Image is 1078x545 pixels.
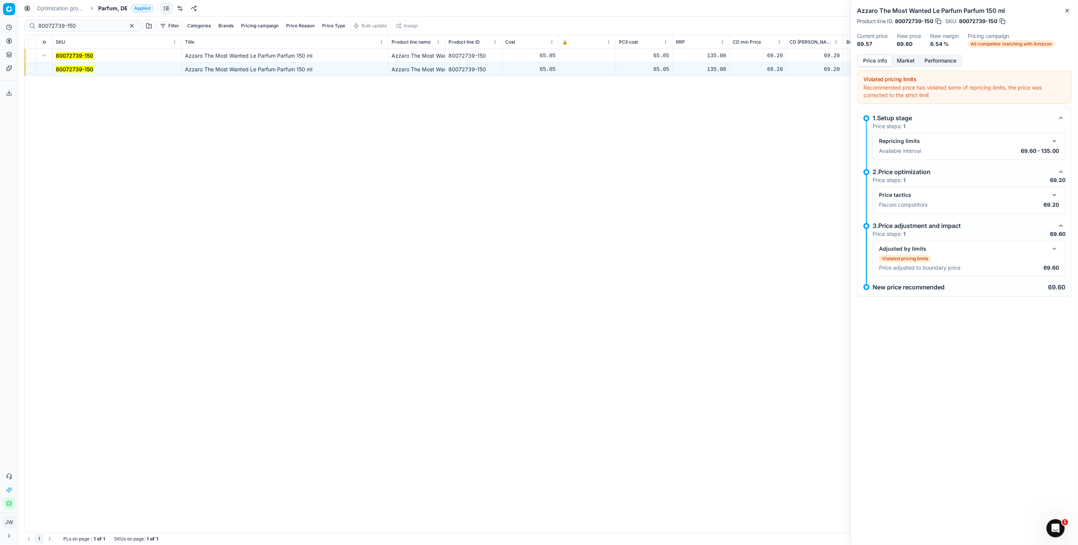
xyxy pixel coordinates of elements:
span: SKUs on page : [114,536,145,542]
div: 135.00 [676,66,726,73]
span: 1 [1062,519,1068,525]
strong: 1 [903,123,906,129]
button: Bulk update [350,21,390,30]
button: Filter [157,21,183,30]
p: Violated pricing limits [882,256,928,262]
p: 69.60 - 135.00 [1021,147,1059,155]
span: Parfum, DE [98,5,128,12]
div: 80072739-150 [448,66,499,73]
div: 1.Setup stage [873,113,1053,123]
span: Title [185,39,194,45]
dt: Current price [857,33,888,39]
div: 65.05 [619,52,669,60]
button: JW [3,516,15,528]
span: Product line ID [448,39,480,45]
button: Market [892,55,920,66]
button: Brands [215,21,237,30]
strong: of [97,536,102,542]
span: Applied [131,5,154,12]
span: 80072739-150 [895,17,933,25]
button: Expand [40,51,49,60]
div: 69.20 [790,66,840,73]
a: Optimization groups [37,5,85,12]
div: Azzaro The Most Wanted Le Parfum Parfum 150 ml [392,52,442,60]
button: 80072739-150 [56,52,93,60]
strong: 1 [147,536,149,542]
dd: 69.60 [897,40,921,48]
p: Price steps: [873,123,906,130]
button: Price Type [319,21,348,30]
p: New price recommended [873,284,945,290]
button: Go to previous page [24,534,33,543]
dd: 69.57 [857,40,888,48]
dd: 6.54 % [930,40,959,48]
mark: 80072739-150 [56,66,93,72]
span: Azzaro The Most Wanted Le Parfum Parfum 150 ml [185,52,312,59]
span: Product line name [392,39,431,45]
button: Expand all [40,38,49,47]
iframe: Intercom live chat [1047,519,1065,537]
span: 🔒 [562,39,568,45]
strong: of [150,536,155,542]
span: Beauty outlet price [846,39,887,45]
span: RRP [676,39,685,45]
strong: 1 [903,177,906,183]
span: SKU [56,39,65,45]
div: : [63,536,105,542]
div: Violated pricing limits [863,75,1065,83]
div: Repricing limits [879,137,1047,145]
span: SKU : [945,19,957,24]
span: CD min Price [733,39,761,45]
span: PCII cost [619,39,638,45]
p: 69.60 [1044,264,1059,272]
span: Azzaro The Most Wanted Le Parfum Parfum 150 ml [185,66,312,72]
div: Adjusted by limits [879,245,1047,253]
p: 69.20 [1044,201,1059,209]
div: 65.05 [619,66,669,73]
dt: New price [897,33,921,39]
div: 69.20 [733,66,783,73]
span: CD [PERSON_NAME] [790,39,832,45]
p: Price adjusted to boundary price [879,264,960,272]
div: Azzaro The Most Wanted Le Parfum Parfum 150 ml [392,66,442,73]
mark: 80072739-150 [56,52,93,59]
button: Price Reason [283,21,318,30]
strong: 1 [156,536,158,542]
div: 49.11 [846,52,897,60]
span: Cost [505,39,515,45]
button: 80072739-150 [56,66,93,73]
button: Price info [858,55,892,66]
div: 2.Price optimization [873,167,1053,176]
div: 65.05 [505,52,556,60]
p: Flaconi competitors [879,201,928,209]
p: 69.60 [1050,230,1065,238]
div: 69.20 [790,52,840,60]
div: 65.05 [505,66,556,73]
p: 69.60 [1048,284,1065,290]
nav: breadcrumb [37,5,154,12]
strong: 1 [903,231,906,237]
input: Search by SKU or title [38,22,121,30]
span: Parfum, DEApplied [98,5,154,12]
button: Pricing campaign [238,21,282,30]
dt: New margin [930,33,959,39]
div: 69.20 [733,52,783,60]
strong: 1 [103,536,105,542]
span: Product line ID : [857,19,893,24]
span: PLs on page [63,536,89,542]
button: Go to next page [45,534,54,543]
strong: 1 [94,536,96,542]
span: All competitor matching with Amazon [968,40,1055,48]
p: Available interval [879,147,921,155]
p: Price steps: [873,176,906,184]
dt: Pricing campaign [968,33,1055,39]
button: Categories [184,21,214,30]
div: 49.11 [846,66,897,73]
p: 69.20 [1050,176,1065,184]
p: Price steps: [873,230,906,238]
nav: pagination [24,534,54,543]
button: Assign [392,21,421,30]
h2: Azzaro The Most Wanted Le Parfum Parfum 150 ml [857,6,1072,15]
div: 80072739-150 [448,52,499,60]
